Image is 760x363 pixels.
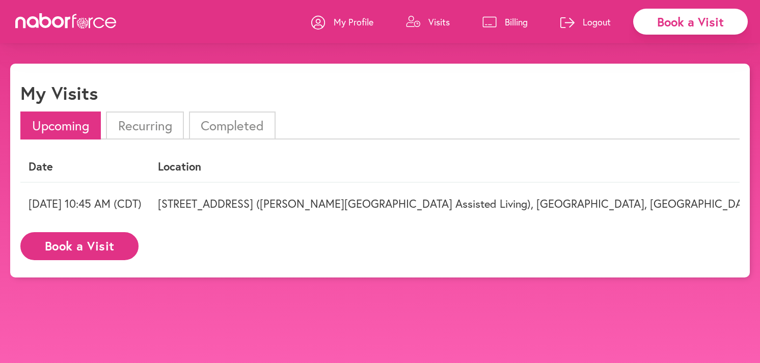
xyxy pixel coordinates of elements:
[20,152,150,182] th: Date
[20,232,139,260] button: Book a Visit
[106,111,183,139] li: Recurring
[311,7,373,37] a: My Profile
[20,182,150,225] td: [DATE] 10:45 AM (CDT)
[20,111,101,139] li: Upcoming
[633,9,748,35] div: Book a Visit
[20,240,139,249] a: Book a Visit
[505,16,528,28] p: Billing
[189,111,276,139] li: Completed
[428,16,450,28] p: Visits
[583,16,611,28] p: Logout
[482,7,528,37] a: Billing
[334,16,373,28] p: My Profile
[560,7,611,37] a: Logout
[20,82,98,104] h1: My Visits
[406,7,450,37] a: Visits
